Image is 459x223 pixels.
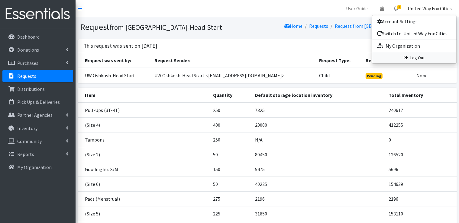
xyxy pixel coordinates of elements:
[151,68,315,83] td: UW Oshkosh-Head Start <[EMAIL_ADDRESS][DOMAIN_NAME]>
[251,177,385,191] td: 40225
[2,57,73,69] a: Purchases
[209,177,251,191] td: 50
[2,161,73,173] a: My Organization
[397,5,401,9] span: 3
[2,4,73,24] img: HumanEssentials
[315,68,362,83] td: Child
[372,27,456,40] a: Switch to: United Way Fox Cities
[80,22,265,32] h1: Request
[78,206,210,221] td: (Size 5)
[17,86,45,92] p: Distributions
[372,52,456,63] a: Log Out
[285,23,303,29] a: Home
[309,23,328,29] a: Requests
[17,99,60,105] p: Pick Ups & Deliveries
[341,2,373,14] a: User Guide
[78,117,210,132] td: (Size 4)
[78,132,210,147] td: Tampons
[366,73,383,79] span: Pending
[385,132,457,147] td: 0
[251,103,385,118] td: 7325
[78,177,210,191] td: (Size 6)
[17,73,36,79] p: Requests
[78,191,210,206] td: Pads (Menstrual)
[78,68,151,83] td: UW Oshkosh-Head Start
[78,53,151,68] th: Request was sent by:
[2,44,73,56] a: Donations
[209,147,251,162] td: 50
[209,117,251,132] td: 400
[251,147,385,162] td: 80450
[17,164,52,170] p: My Organization
[385,191,457,206] td: 2196
[17,60,38,66] p: Purchases
[209,191,251,206] td: 275
[335,23,454,29] a: Request from [GEOGRAPHIC_DATA]-Head Start at [DATE]
[209,132,251,147] td: 250
[251,132,385,147] td: N/A
[315,53,362,68] th: Request Type:
[362,53,413,68] th: Request Status:
[110,23,222,32] small: from [GEOGRAPHIC_DATA]-Head Start
[78,88,210,103] th: Item
[17,151,34,157] p: Reports
[385,88,457,103] th: Total Inventory
[17,125,37,131] p: Inventory
[389,2,403,14] a: 3
[17,34,40,40] p: Dashboard
[413,68,457,83] td: None
[78,147,210,162] td: (Size 2)
[17,47,39,53] p: Donations
[2,96,73,108] a: Pick Ups & Deliveries
[385,103,457,118] td: 240617
[251,88,385,103] th: Default storage location inventory
[78,162,210,177] td: Goodnights S/M
[385,206,457,221] td: 153110
[403,2,457,14] a: United Way Fox Cities
[78,103,210,118] td: Pull-Ups (3T-4T)
[251,117,385,132] td: 20000
[385,147,457,162] td: 126520
[372,15,456,27] a: Account Settings
[17,138,42,144] p: Community
[385,117,457,132] td: 412255
[251,206,385,221] td: 31650
[2,135,73,147] a: Community
[17,112,53,118] p: Partner Agencies
[385,162,457,177] td: 5696
[385,177,457,191] td: 154639
[2,148,73,160] a: Reports
[209,206,251,221] td: 225
[209,103,251,118] td: 250
[251,191,385,206] td: 2196
[84,43,157,49] h3: This request was sent on [DATE]
[2,70,73,82] a: Requests
[151,53,315,68] th: Request Sender:
[209,88,251,103] th: Quantity
[2,83,73,95] a: Distributions
[2,31,73,43] a: Dashboard
[209,162,251,177] td: 150
[251,162,385,177] td: 5475
[2,122,73,134] a: Inventory
[2,109,73,121] a: Partner Agencies
[372,40,456,52] a: My Organization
